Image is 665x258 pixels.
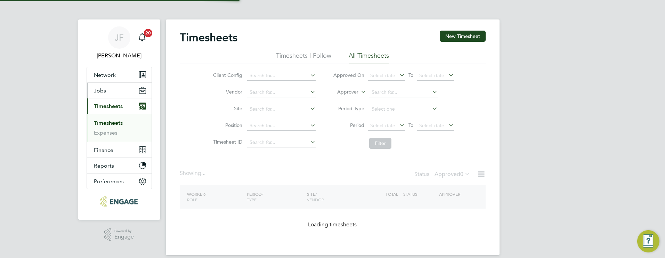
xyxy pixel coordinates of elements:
[247,88,316,97] input: Search for...
[94,120,123,126] a: Timesheets
[94,178,124,185] span: Preferences
[100,196,138,207] img: huntereducation-logo-retina.png
[211,139,242,145] label: Timesheet ID
[87,174,152,189] button: Preferences
[87,67,152,82] button: Network
[180,31,237,45] h2: Timesheets
[211,122,242,128] label: Position
[333,122,364,128] label: Period
[637,230,659,252] button: Engage Resource Center
[349,51,389,64] li: All Timesheets
[333,105,364,112] label: Period Type
[94,72,116,78] span: Network
[201,170,205,177] span: ...
[406,121,415,130] span: To
[211,105,242,112] label: Site
[87,98,152,114] button: Timesheets
[87,51,152,60] span: James Farrington
[460,171,463,178] span: 0
[87,158,152,173] button: Reports
[276,51,331,64] li: Timesheets I Follow
[370,72,395,79] span: Select date
[87,26,152,60] a: JF[PERSON_NAME]
[370,122,395,129] span: Select date
[87,196,152,207] a: Go to home page
[369,88,438,97] input: Search for...
[94,129,117,136] a: Expenses
[247,71,316,81] input: Search for...
[247,121,316,131] input: Search for...
[94,147,113,153] span: Finance
[414,170,472,179] div: Status
[211,89,242,95] label: Vendor
[419,122,444,129] span: Select date
[211,72,242,78] label: Client Config
[247,138,316,147] input: Search for...
[114,234,134,240] span: Engage
[135,26,149,49] a: 20
[87,142,152,158] button: Finance
[406,71,415,80] span: To
[247,104,316,114] input: Search for...
[87,83,152,98] button: Jobs
[114,228,134,234] span: Powered by
[78,19,160,220] nav: Main navigation
[144,29,152,37] span: 20
[440,31,486,42] button: New Timesheet
[94,103,123,110] span: Timesheets
[333,72,364,78] label: Approved On
[87,114,152,142] div: Timesheets
[180,170,207,177] div: Showing
[94,87,106,94] span: Jobs
[104,228,134,241] a: Powered byEngage
[435,171,470,178] label: Approved
[115,33,124,42] span: JF
[369,138,391,149] button: Filter
[327,89,358,96] label: Approver
[94,162,114,169] span: Reports
[419,72,444,79] span: Select date
[369,104,438,114] input: Select one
